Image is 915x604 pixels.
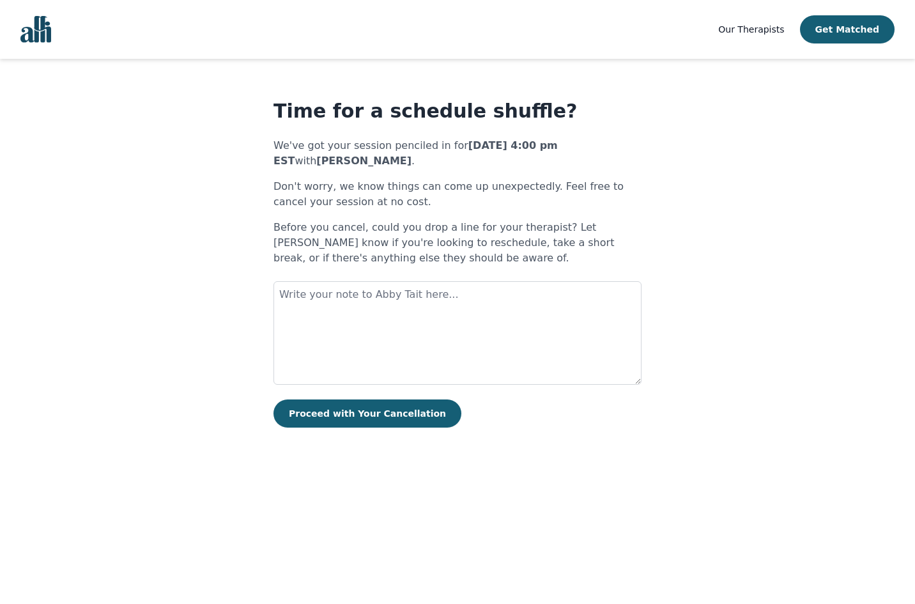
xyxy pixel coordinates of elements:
button: Get Matched [800,15,895,43]
h1: Time for a schedule shuffle? [273,100,642,123]
p: Don't worry, we know things can come up unexpectedly. Feel free to cancel your session at no cost. [273,179,642,210]
p: We've got your session penciled in for with . [273,138,642,169]
a: Our Therapists [718,22,784,37]
img: alli logo [20,16,51,43]
span: Our Therapists [718,24,784,35]
button: Proceed with Your Cancellation [273,399,461,428]
p: Before you cancel, could you drop a line for your therapist? Let [PERSON_NAME] know if you're loo... [273,220,642,266]
b: [PERSON_NAME] [316,155,411,167]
